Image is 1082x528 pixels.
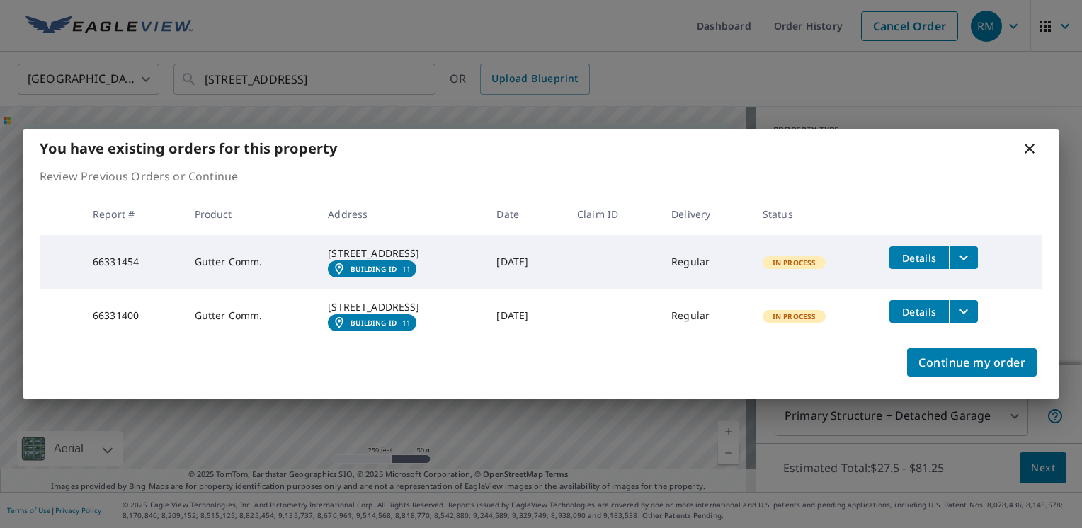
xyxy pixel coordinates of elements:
td: 66331454 [81,235,183,289]
span: Continue my order [918,352,1025,372]
span: Details [898,251,940,265]
button: Continue my order [907,348,1037,377]
td: Gutter Comm. [183,289,317,343]
td: 66331400 [81,289,183,343]
th: Address [317,193,485,235]
span: In Process [764,258,825,268]
span: Details [898,305,940,318]
div: [STREET_ADDRESS] [328,300,474,314]
div: [STREET_ADDRESS] [328,246,474,260]
th: Status [751,193,878,235]
th: Product [183,193,317,235]
th: Date [485,193,566,235]
button: filesDropdownBtn-66331454 [949,246,978,269]
em: Building ID [351,265,397,273]
p: Review Previous Orders or Continue [40,168,1042,185]
td: [DATE] [485,235,566,289]
button: filesDropdownBtn-66331400 [949,300,978,323]
td: [DATE] [485,289,566,343]
td: Gutter Comm. [183,235,317,289]
a: Building ID11 [328,260,416,277]
th: Delivery [660,193,751,235]
td: Regular [660,235,751,289]
em: Building ID [351,318,397,327]
th: Claim ID [566,193,660,235]
b: You have existing orders for this property [40,139,337,158]
button: detailsBtn-66331400 [889,300,949,323]
td: Regular [660,289,751,343]
th: Report # [81,193,183,235]
a: Building ID11 [328,314,416,331]
span: In Process [764,311,825,321]
button: detailsBtn-66331454 [889,246,949,269]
